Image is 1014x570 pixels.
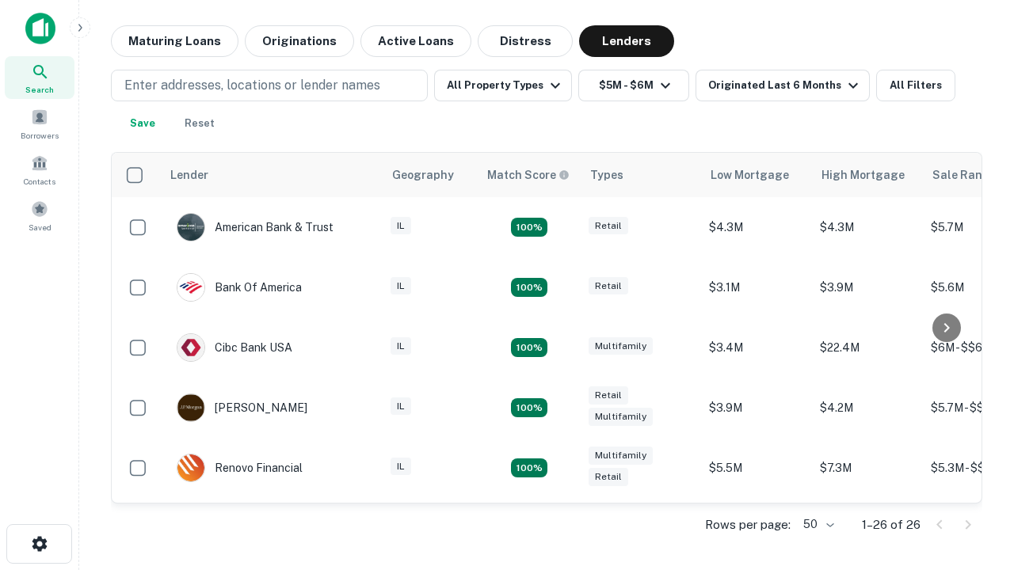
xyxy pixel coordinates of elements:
div: IL [391,277,411,295]
td: $4.2M [812,378,923,438]
div: Multifamily [589,337,653,355]
div: [PERSON_NAME] [177,393,307,422]
button: Lenders [579,25,674,57]
div: High Mortgage [821,165,905,184]
th: High Mortgage [812,153,923,197]
div: IL [391,397,411,416]
div: Multifamily [589,408,653,426]
p: Enter addresses, locations or lender names [124,76,380,95]
h6: Match Score [487,166,566,184]
td: $3.1M [812,498,923,558]
div: Lender [170,165,208,184]
div: Retail [589,386,628,405]
div: IL [391,217,411,235]
div: Renovo Financial [177,454,303,482]
td: $4.3M [812,197,923,257]
button: Active Loans [360,25,471,57]
button: $5M - $6M [578,70,689,101]
div: Types [590,165,623,184]
th: Types [581,153,701,197]
a: Saved [5,194,74,237]
div: Retail [589,217,628,235]
span: Saved [29,221,51,234]
th: Capitalize uses an advanced AI algorithm to match your search with the best lender. The match sco... [478,153,581,197]
div: Low Mortgage [711,165,789,184]
td: $7.3M [812,438,923,498]
button: Originated Last 6 Months [696,70,870,101]
div: Multifamily [589,446,653,465]
img: picture [177,214,204,241]
div: Geography [392,165,454,184]
div: Bank Of America [177,273,302,302]
div: Originated Last 6 Months [708,76,863,95]
td: $5.5M [701,438,812,498]
button: Maturing Loans [111,25,238,57]
button: Reset [174,108,225,139]
a: Search [5,56,74,99]
iframe: Chat Widget [935,393,1014,469]
td: $3.1M [701,257,812,317]
div: Retail [589,468,628,486]
td: $22.4M [812,317,923,378]
div: 50 [797,513,837,536]
div: Retail [589,277,628,295]
th: Low Mortgage [701,153,812,197]
button: All Filters [876,70,955,101]
button: Enter addresses, locations or lender names [111,70,428,101]
button: Distress [478,25,573,57]
button: Originations [245,25,354,57]
img: picture [177,454,204,481]
td: $3.4M [701,317,812,378]
div: IL [391,337,411,355]
div: Matching Properties: 4, hasApolloMatch: undefined [511,338,547,357]
div: American Bank & Trust [177,213,334,241]
div: Cibc Bank USA [177,333,292,362]
button: All Property Types [434,70,572,101]
button: Save your search to get updates of matches that match your search criteria. [117,108,168,139]
td: $4.3M [701,197,812,257]
span: Borrowers [21,129,59,142]
th: Geography [383,153,478,197]
img: picture [177,334,204,361]
span: Contacts [24,175,55,188]
img: capitalize-icon.png [25,13,55,44]
th: Lender [161,153,383,197]
div: Matching Properties: 4, hasApolloMatch: undefined [511,458,547,477]
a: Borrowers [5,102,74,145]
td: $2.2M [701,498,812,558]
div: Matching Properties: 4, hasApolloMatch: undefined [511,278,547,297]
img: picture [177,274,204,301]
div: IL [391,458,411,476]
td: $3.9M [812,257,923,317]
div: Matching Properties: 4, hasApolloMatch: undefined [511,398,547,417]
span: Search [25,83,54,96]
div: Matching Properties: 7, hasApolloMatch: undefined [511,218,547,237]
img: picture [177,394,204,421]
td: $3.9M [701,378,812,438]
p: 1–26 of 26 [862,515,921,534]
p: Rows per page: [705,515,791,534]
a: Contacts [5,148,74,191]
div: Capitalize uses an advanced AI algorithm to match your search with the best lender. The match sco... [487,166,570,184]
